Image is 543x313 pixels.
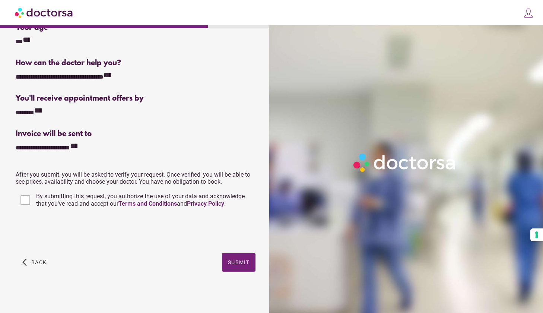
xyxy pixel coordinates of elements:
[16,94,255,103] div: You'll receive appointment offers by
[523,8,534,18] img: icons8-customer-100.png
[36,193,245,207] span: By submitting this request, you authorize the use of your data and acknowledge that you've read a...
[16,130,255,138] div: Invoice will be sent to
[350,151,459,175] img: Logo-Doctorsa-trans-White-partial-flat.png
[222,253,255,272] button: Submit
[31,259,47,265] span: Back
[228,259,250,265] span: Submit
[15,4,74,21] img: Doctorsa.com
[530,228,543,241] button: Your consent preferences for tracking technologies
[19,253,50,272] button: arrow_back_ios Back
[118,200,177,207] a: Terms and Conditions
[16,216,129,246] iframe: reCAPTCHA
[16,59,255,67] div: How can the doctor help you?
[187,200,224,207] a: Privacy Policy
[16,171,255,185] p: After you submit, you will be asked to verify your request. Once verified, you will be able to se...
